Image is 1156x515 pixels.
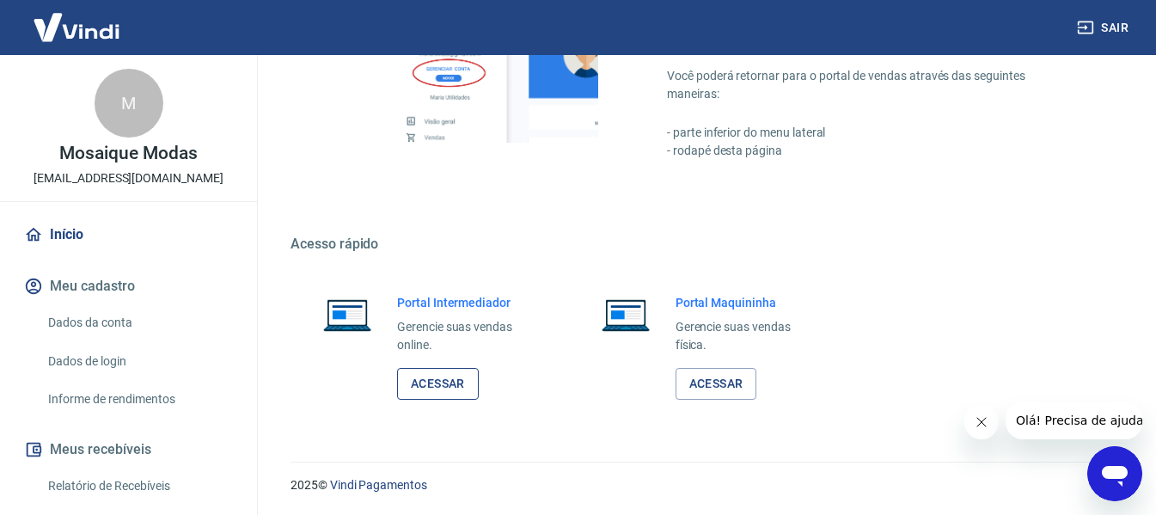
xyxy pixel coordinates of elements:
a: Acessar [676,368,757,400]
p: 2025 © [291,476,1115,494]
a: Dados de login [41,344,236,379]
h6: Portal Intermediador [397,294,538,311]
iframe: Botão para abrir a janela de mensagens [1087,446,1142,501]
div: M [95,69,163,138]
button: Meus recebíveis [21,431,236,469]
a: Acessar [397,368,479,400]
a: Relatório de Recebíveis [41,469,236,504]
button: Sair [1073,12,1135,44]
img: Imagem de um notebook aberto [590,294,662,335]
p: Gerencie suas vendas online. [397,318,538,354]
iframe: Mensagem da empresa [1006,402,1142,439]
p: [EMAIL_ADDRESS][DOMAIN_NAME] [34,169,223,187]
a: Dados da conta [41,305,236,340]
h5: Acesso rápido [291,236,1115,253]
p: - parte inferior do menu lateral [667,124,1073,142]
h6: Portal Maquininha [676,294,817,311]
p: Você poderá retornar para o portal de vendas através das seguintes maneiras: [667,67,1073,103]
a: Informe de rendimentos [41,382,236,417]
a: Início [21,216,236,254]
p: Gerencie suas vendas física. [676,318,817,354]
iframe: Fechar mensagem [964,405,999,439]
button: Meu cadastro [21,267,236,305]
img: Vindi [21,1,132,53]
span: Olá! Precisa de ajuda? [10,12,144,26]
p: Mosaique Modas [59,144,197,162]
p: - rodapé desta página [667,142,1073,160]
img: Imagem de um notebook aberto [311,294,383,335]
a: Vindi Pagamentos [330,478,427,492]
